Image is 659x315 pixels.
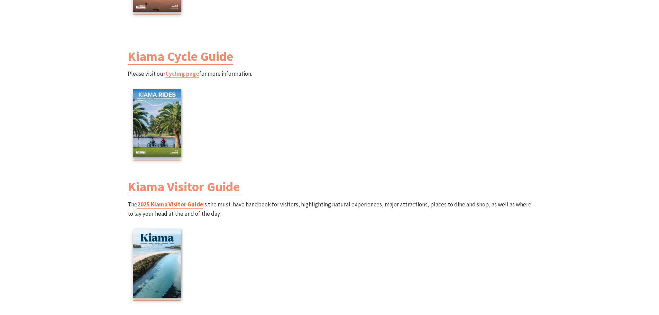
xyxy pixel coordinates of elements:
p: Please visit our for more information. [128,69,532,166]
a: Kiama Cycle Guide [128,48,233,65]
p: The is the must-have handbook for visitors, highlighting natural experiences, major attractions, ... [128,200,532,306]
a: Kiama Visitor Guide [128,178,240,195]
img: Kiama Cycling Guide [133,89,181,157]
a: Kiama Cycling Guide [133,89,181,160]
a: 2025 Kiama Visitor Guide [133,229,181,301]
img: 2025 Kiama Visitor Guide [133,229,181,298]
a: 2025 Kiama Visitor Guide [137,201,203,209]
a: Cycling page [165,70,199,78]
